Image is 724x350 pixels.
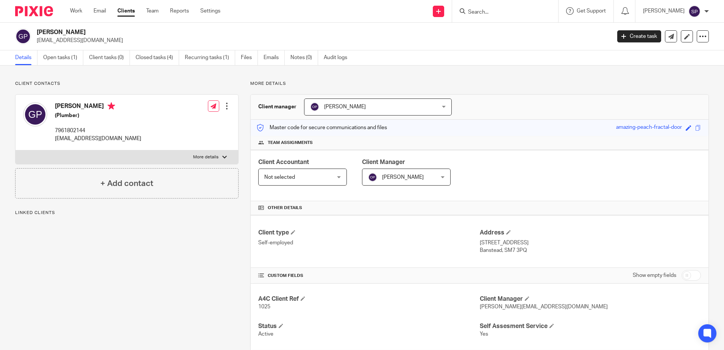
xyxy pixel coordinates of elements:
[324,50,353,65] a: Audit logs
[258,273,479,279] h4: CUSTOM FIELDS
[108,102,115,110] i: Primary
[368,173,377,182] img: svg%3E
[467,9,535,16] input: Search
[37,28,492,36] h2: [PERSON_NAME]
[100,178,153,189] h4: + Add contact
[241,50,258,65] a: Files
[258,304,270,309] span: 1025
[382,175,424,180] span: [PERSON_NAME]
[480,322,701,330] h4: Self Assesment Service
[480,331,488,337] span: Yes
[89,50,130,65] a: Client tasks (0)
[250,81,709,87] p: More details
[617,30,661,42] a: Create task
[480,295,701,303] h4: Client Manager
[258,159,309,165] span: Client Accountant
[200,7,220,15] a: Settings
[256,124,387,131] p: Master code for secure communications and files
[117,7,135,15] a: Clients
[15,28,31,44] img: svg%3E
[258,295,479,303] h4: A4C Client Ref
[15,6,53,16] img: Pixie
[55,102,141,112] h4: [PERSON_NAME]
[264,50,285,65] a: Emails
[268,140,313,146] span: Team assignments
[264,175,295,180] span: Not selected
[15,50,37,65] a: Details
[55,135,141,142] p: [EMAIL_ADDRESS][DOMAIN_NAME]
[94,7,106,15] a: Email
[688,5,701,17] img: svg%3E
[258,229,479,237] h4: Client type
[23,102,47,127] img: svg%3E
[324,104,366,109] span: [PERSON_NAME]
[70,7,82,15] a: Work
[55,112,141,119] h5: (Plumber)
[185,50,235,65] a: Recurring tasks (1)
[643,7,685,15] p: [PERSON_NAME]
[43,50,83,65] a: Open tasks (1)
[136,50,179,65] a: Closed tasks (4)
[290,50,318,65] a: Notes (0)
[480,304,608,309] span: [PERSON_NAME][EMAIL_ADDRESS][DOMAIN_NAME]
[15,210,239,216] p: Linked clients
[170,7,189,15] a: Reports
[616,123,682,132] div: amazing-peach-fractal-door
[258,103,296,111] h3: Client manager
[268,205,302,211] span: Other details
[633,272,676,279] label: Show empty fields
[480,247,701,254] p: Banstead, SM7 3PQ
[577,8,606,14] span: Get Support
[310,102,319,111] img: svg%3E
[258,331,273,337] span: Active
[37,37,606,44] p: [EMAIL_ADDRESS][DOMAIN_NAME]
[193,154,218,160] p: More details
[258,239,479,247] p: Self-employed
[15,81,239,87] p: Client contacts
[258,322,479,330] h4: Status
[480,239,701,247] p: [STREET_ADDRESS]
[55,127,141,134] p: 7961802144
[362,159,405,165] span: Client Manager
[146,7,159,15] a: Team
[480,229,701,237] h4: Address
